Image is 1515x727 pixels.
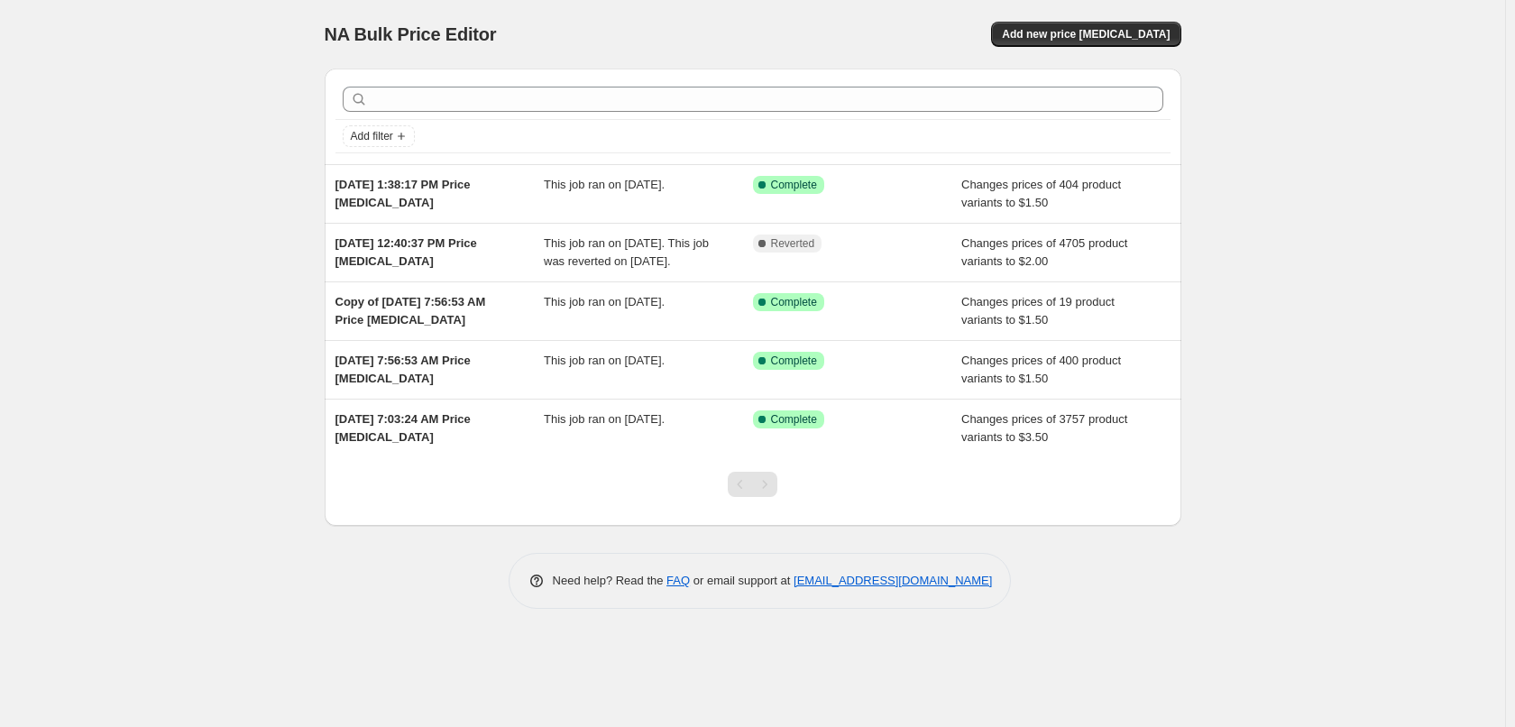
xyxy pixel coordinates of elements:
a: FAQ [666,574,690,587]
span: Add filter [351,129,393,143]
span: This job ran on [DATE]. [544,295,665,308]
span: [DATE] 7:56:53 AM Price [MEDICAL_DATA] [335,354,471,385]
span: Copy of [DATE] 7:56:53 AM Price [MEDICAL_DATA] [335,295,486,327]
span: Add new price [MEDICAL_DATA] [1002,27,1170,41]
span: This job ran on [DATE]. [544,178,665,191]
button: Add filter [343,125,415,147]
span: [DATE] 7:03:24 AM Price [MEDICAL_DATA] [335,412,471,444]
span: Changes prices of 400 product variants to $1.50 [961,354,1121,385]
span: This job ran on [DATE]. [544,354,665,367]
span: Complete [771,178,817,192]
button: Add new price [MEDICAL_DATA] [991,22,1180,47]
span: NA Bulk Price Editor [325,24,497,44]
span: Changes prices of 3757 product variants to $3.50 [961,412,1127,444]
span: [DATE] 1:38:17 PM Price [MEDICAL_DATA] [335,178,471,209]
a: [EMAIL_ADDRESS][DOMAIN_NAME] [794,574,992,587]
span: [DATE] 12:40:37 PM Price [MEDICAL_DATA] [335,236,477,268]
span: This job ran on [DATE]. [544,412,665,426]
span: Complete [771,412,817,427]
span: Need help? Read the [553,574,667,587]
span: Reverted [771,236,815,251]
span: Changes prices of 404 product variants to $1.50 [961,178,1121,209]
span: Changes prices of 4705 product variants to $2.00 [961,236,1127,268]
span: This job ran on [DATE]. This job was reverted on [DATE]. [544,236,709,268]
nav: Pagination [728,472,777,497]
span: Changes prices of 19 product variants to $1.50 [961,295,1115,327]
span: or email support at [690,574,794,587]
span: Complete [771,295,817,309]
span: Complete [771,354,817,368]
